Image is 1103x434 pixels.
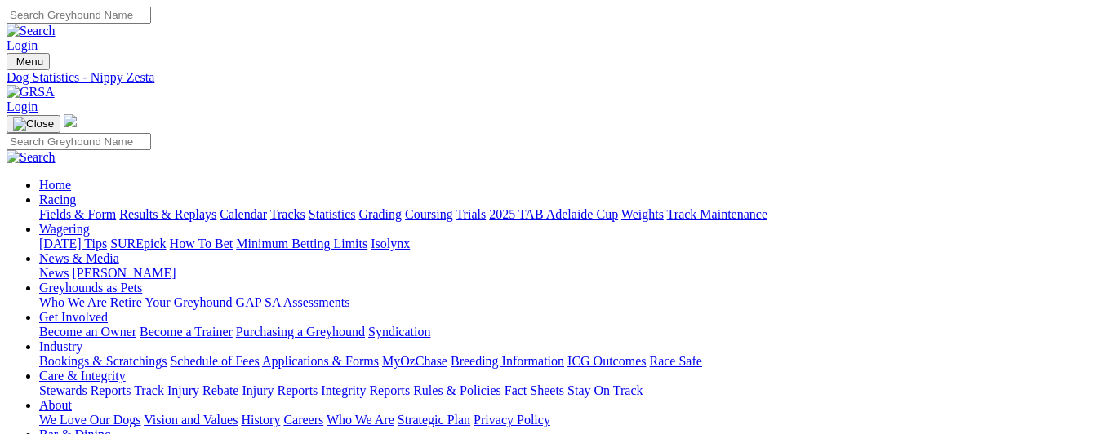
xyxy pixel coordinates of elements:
[39,207,116,221] a: Fields & Form
[505,383,564,397] a: Fact Sheets
[39,325,1096,339] div: Get Involved
[39,178,71,192] a: Home
[398,413,470,427] a: Strategic Plan
[39,398,72,412] a: About
[39,383,131,397] a: Stewards Reports
[119,207,216,221] a: Results & Replays
[13,117,54,131] img: Close
[7,100,38,113] a: Login
[39,222,90,236] a: Wagering
[39,413,140,427] a: We Love Our Dogs
[567,383,643,397] a: Stay On Track
[236,237,367,250] a: Minimum Betting Limits
[451,354,564,368] a: Breeding Information
[242,383,318,397] a: Injury Reports
[474,413,550,427] a: Privacy Policy
[456,207,486,221] a: Trials
[170,354,259,368] a: Schedule of Fees
[489,207,618,221] a: 2025 TAB Adelaide Cup
[39,207,1096,222] div: Racing
[309,207,356,221] a: Statistics
[39,237,107,250] a: [DATE] Tips
[7,38,38,52] a: Login
[220,207,267,221] a: Calendar
[39,266,1096,281] div: News & Media
[72,266,176,280] a: [PERSON_NAME]
[262,354,379,368] a: Applications & Forms
[39,193,76,206] a: Racing
[321,383,410,397] a: Integrity Reports
[110,237,166,250] a: SUREpick
[16,55,43,68] span: Menu
[7,133,151,150] input: Search
[667,207,767,221] a: Track Maintenance
[144,413,238,427] a: Vision and Values
[7,115,60,133] button: Toggle navigation
[413,383,501,397] a: Rules & Policies
[110,295,233,309] a: Retire Your Greyhound
[64,114,77,127] img: logo-grsa-white.png
[368,325,430,339] a: Syndication
[649,354,701,368] a: Race Safe
[39,295,1096,310] div: Greyhounds as Pets
[39,266,69,280] a: News
[371,237,410,250] a: Isolynx
[39,339,82,353] a: Industry
[382,354,447,368] a: MyOzChase
[39,354,1096,369] div: Industry
[39,251,119,265] a: News & Media
[241,413,280,427] a: History
[39,325,136,339] a: Become an Owner
[39,354,167,368] a: Bookings & Scratchings
[7,7,151,24] input: Search
[236,295,350,309] a: GAP SA Assessments
[140,325,233,339] a: Become a Trainer
[567,354,646,368] a: ICG Outcomes
[7,70,1096,85] a: Dog Statistics - Nippy Zesta
[170,237,233,250] a: How To Bet
[39,295,107,309] a: Who We Are
[134,383,238,397] a: Track Injury Rebate
[39,237,1096,251] div: Wagering
[7,85,55,100] img: GRSA
[39,310,108,324] a: Get Involved
[283,413,323,427] a: Careers
[236,325,365,339] a: Purchasing a Greyhound
[7,150,56,165] img: Search
[39,281,142,294] a: Greyhounds as Pets
[39,383,1096,398] div: Care & Integrity
[39,413,1096,427] div: About
[39,369,126,383] a: Care & Integrity
[270,207,305,221] a: Tracks
[405,207,453,221] a: Coursing
[7,24,56,38] img: Search
[7,53,50,70] button: Toggle navigation
[359,207,402,221] a: Grading
[327,413,394,427] a: Who We Are
[621,207,664,221] a: Weights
